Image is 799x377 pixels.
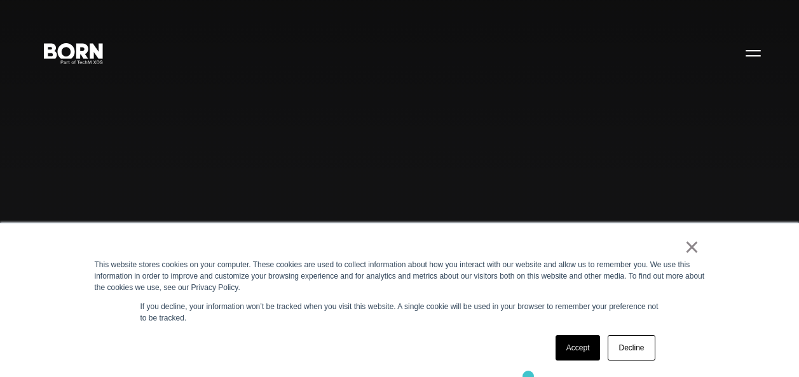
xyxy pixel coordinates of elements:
[738,39,768,66] button: Open
[95,259,705,293] div: This website stores cookies on your computer. These cookies are used to collect information about...
[556,335,601,360] a: Accept
[140,301,659,324] p: If you decline, your information won’t be tracked when you visit this website. A single cookie wi...
[608,335,655,360] a: Decline
[685,241,700,253] a: ×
